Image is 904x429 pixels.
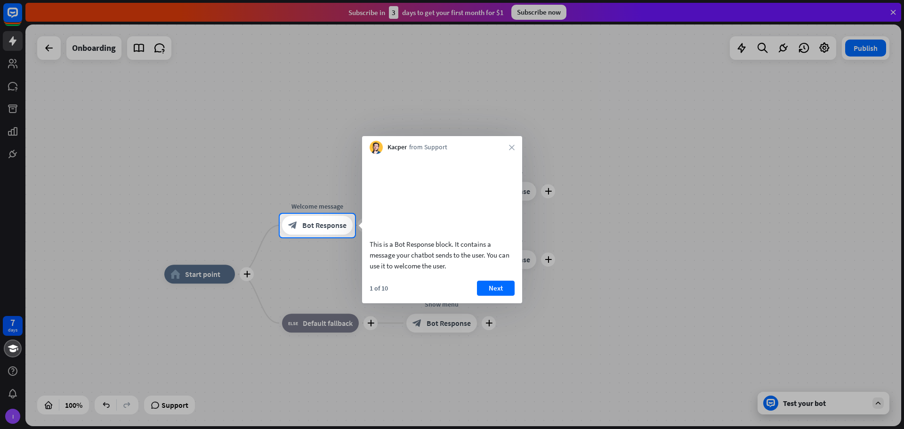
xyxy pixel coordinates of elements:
[370,239,515,271] div: This is a Bot Response block. It contains a message your chatbot sends to the user. You can use i...
[302,221,347,230] span: Bot Response
[370,284,388,292] div: 1 of 10
[288,221,298,230] i: block_bot_response
[409,143,447,152] span: from Support
[477,281,515,296] button: Next
[8,4,36,32] button: Open LiveChat chat widget
[509,145,515,150] i: close
[387,143,407,152] span: Kacper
